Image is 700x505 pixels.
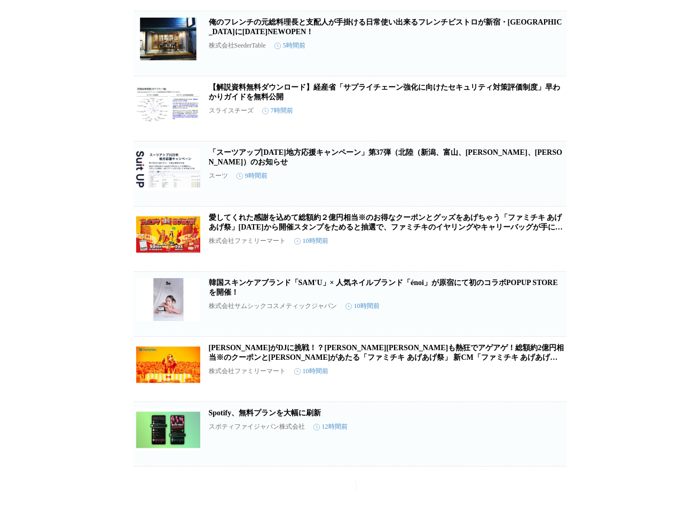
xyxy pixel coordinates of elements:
p: 株式会社サムシックコスメティックジャパン [209,302,337,311]
time: 10時間前 [294,367,328,376]
img: 吉田鋼太郎さんがDJに挑戦！？八木莉可子さんも熱狂でアゲアゲ！総額約2億円相当※のクーポンとグッズがあたる「ファミチキ あげあげ祭」 新CM「ファミチキ あげあげ祭」篇 9月16日(火)より放映開始 [136,343,200,386]
time: 12時間前 [313,422,348,431]
p: スポティファイジャパン株式会社 [209,422,305,431]
img: 韓国スキンケアブランド「SAM'U」× 人気ネイルブランド「énoi」が原宿にて初のコラボPOPUP STOREを開催！ [136,278,200,321]
img: 「スーツアップ2025年地方応援キャンペーン」第37弾（北陸（新潟、富山、石川、福井）のお知らせ [136,148,200,191]
img: 俺のフレンチの元総料理長と支配人が手掛ける日常使い出来るフレンチビストロが新宿・四谷三丁目に９月17日NEWOPEN！ [136,18,200,60]
p: 株式会社ファミリーマート [209,236,286,246]
img: 愛してくれた感謝を込めて総額約２億円相当※のお得なクーポンとグッズをあげちゃう「ファミチキ あげあげ祭」9月16日から開催スタンプをためると抽選で、ファミチキのイヤリングやキャリーバッグが手に入る!? [136,213,200,256]
a: Spotify、無料プランを大幅に刷新 [209,409,321,417]
p: スーツ [209,171,228,180]
a: 愛してくれた感謝を込めて総額約２億円相当※のお得なクーポンとグッズをあげちゃう「ファミチキ あげあげ祭」[DATE]から開催スタンプをためると抽選で、ファミチキのイヤリングやキャリーバッグが手に... [209,214,563,241]
img: Spotify、無料プランを大幅に刷新 [136,408,200,451]
time: 5時間前 [274,41,305,50]
p: 株式会社ファミリーマート [209,367,286,376]
p: 株式会社SeederTable [209,41,266,50]
p: スライスチーズ [209,106,254,115]
a: [PERSON_NAME]がDJに挑戦！？[PERSON_NAME][PERSON_NAME]も熱狂でアゲアゲ！総額約2億円相当※のクーポンと[PERSON_NAME]があたる「ファミチキ あげ... [209,344,564,371]
a: 俺のフレンチの元総料理長と支配人が手掛ける日常使い出来るフレンチビストロが新宿・[GEOGRAPHIC_DATA]に[DATE]NEWOPEN！ [209,18,562,36]
time: 9時間前 [237,171,268,180]
a: 【解説資料無料ダウンロード】経産省「サプライチェーン強化に向けたセキュリティ対策評価制度」早わかりガイドを無料公開 [209,83,560,101]
a: 韓国スキンケアブランド「SAM'U」× 人気ネイルブランド「énoi」が原宿にて初のコラボPOPUP STOREを開催！ [209,279,558,296]
img: 【解説資料無料ダウンロード】経産省「サプライチェーン強化に向けたセキュリティ対策評価制度」早わかりガイドを無料公開 [136,83,200,125]
a: 「スーツアップ[DATE]地方応援キャンペーン」第37弾（北陸（新潟、富山、[PERSON_NAME]、[PERSON_NAME]）のお知らせ [209,148,562,166]
time: 10時間前 [294,236,328,246]
time: 10時間前 [345,302,380,311]
time: 7時間前 [262,106,293,115]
